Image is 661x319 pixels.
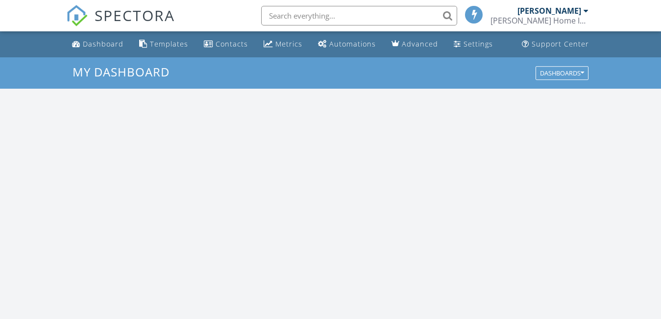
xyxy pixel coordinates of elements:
div: Metrics [275,39,302,49]
div: Contacts [216,39,248,49]
div: Support Center [532,39,589,49]
a: Settings [450,35,497,53]
span: My Dashboard [73,64,170,80]
a: Dashboard [68,35,127,53]
div: Templates [150,39,188,49]
div: Dashboard [83,39,123,49]
div: Settings [464,39,493,49]
a: Metrics [260,35,306,53]
a: Templates [135,35,192,53]
div: Advanced [402,39,438,49]
div: Automations [329,39,376,49]
input: Search everything... [261,6,457,25]
a: Support Center [518,35,593,53]
a: Automations (Basic) [314,35,380,53]
a: Contacts [200,35,252,53]
img: The Best Home Inspection Software - Spectora [66,5,88,26]
div: [PERSON_NAME] [517,6,581,16]
a: SPECTORA [66,13,175,34]
div: Hartman Home Inspections [490,16,588,25]
div: Dashboards [540,70,584,76]
a: Advanced [388,35,442,53]
span: SPECTORA [95,5,175,25]
button: Dashboards [536,66,588,80]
